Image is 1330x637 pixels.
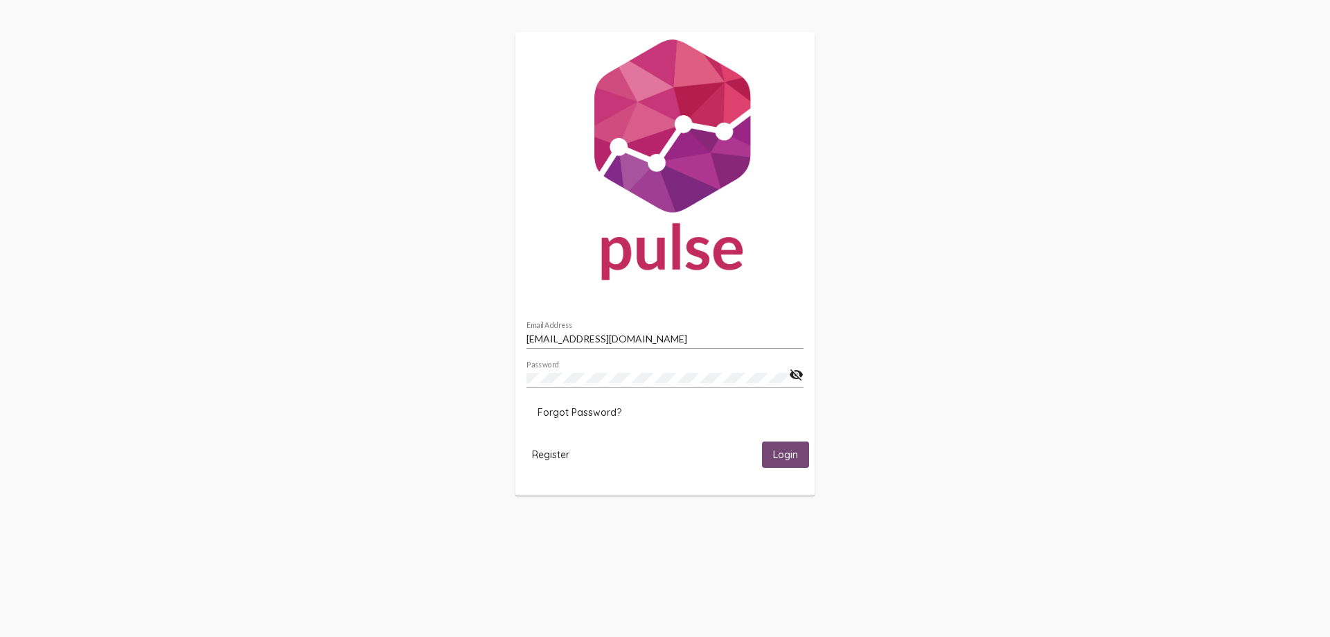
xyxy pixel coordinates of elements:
[526,400,632,425] button: Forgot Password?
[538,406,621,419] span: Forgot Password?
[532,448,569,461] span: Register
[762,442,809,467] button: Login
[515,32,815,294] img: Pulse For Good Logo
[789,367,804,383] mat-icon: visibility_off
[773,449,798,462] span: Login
[521,442,580,467] button: Register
